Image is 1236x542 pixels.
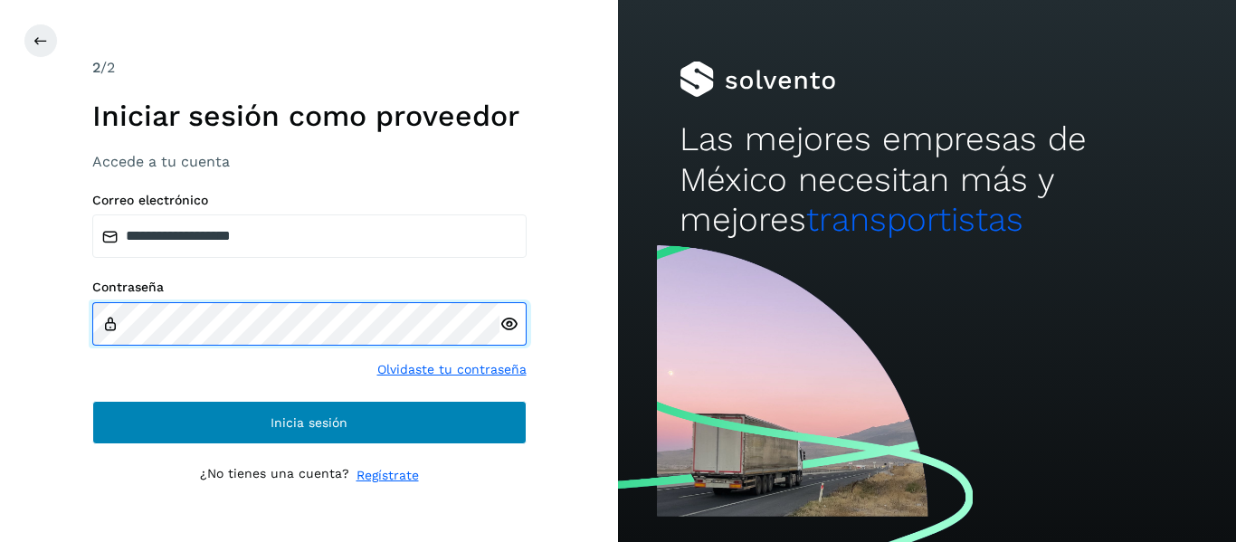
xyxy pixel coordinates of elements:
a: Olvidaste tu contraseña [377,360,527,379]
span: 2 [92,59,100,76]
span: transportistas [806,200,1023,239]
div: /2 [92,57,527,79]
p: ¿No tienes una cuenta? [200,466,349,485]
label: Contraseña [92,280,527,295]
label: Correo electrónico [92,193,527,208]
a: Regístrate [357,466,419,485]
button: Inicia sesión [92,401,527,444]
h2: Las mejores empresas de México necesitan más y mejores [680,119,1174,240]
span: Inicia sesión [271,416,347,429]
h3: Accede a tu cuenta [92,153,527,170]
h1: Iniciar sesión como proveedor [92,99,527,133]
